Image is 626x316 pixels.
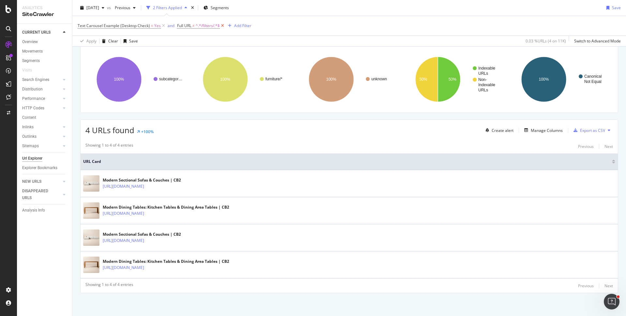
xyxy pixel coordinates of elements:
[22,11,67,18] div: SiteCrawler
[22,57,40,64] div: Segments
[196,21,220,30] span: ^.*/filters/.*$
[22,105,44,112] div: HTTP Codes
[22,124,61,131] a: Inlinks
[483,125,514,135] button: Create alert
[220,77,230,82] text: 100%
[22,133,61,140] a: Outlinks
[201,3,231,13] button: Segments
[234,23,251,28] div: Add Filter
[22,39,67,45] a: Overview
[604,144,613,149] div: Next
[154,21,161,30] span: Yes
[225,22,251,30] button: Add Filter
[121,36,138,46] button: Save
[22,143,61,150] a: Sitemaps
[22,95,61,102] a: Performance
[103,237,144,244] a: [URL][DOMAIN_NAME]
[22,29,51,36] div: CURRENT URLS
[578,283,594,289] div: Previous
[168,23,174,29] button: and
[78,23,150,28] span: Text Carousel Example (Desktop Check)
[531,128,563,133] div: Manage Columns
[22,188,55,201] div: DISAPPEARED URLS
[326,77,336,82] text: 100%
[492,128,514,133] div: Create alert
[78,3,107,13] button: [DATE]
[22,178,61,185] a: NEW URLS
[478,71,488,76] text: URLs
[22,165,67,171] a: Explorer Bookmarks
[86,38,97,44] div: Apply
[22,188,61,201] a: DISAPPEARED URLS
[114,77,124,82] text: 100%
[419,77,427,82] text: 50%
[612,5,621,10] div: Save
[584,79,602,84] text: Not Equal
[604,283,613,289] div: Next
[144,3,190,13] button: 2 Filters Applied
[22,124,34,131] div: Inlinks
[298,51,400,108] svg: A chart.
[22,39,38,45] div: Overview
[580,128,605,133] div: Export as CSV
[478,66,495,71] text: Indexable
[22,57,67,64] a: Segments
[83,202,99,219] img: main image
[85,51,187,108] svg: A chart.
[22,207,67,214] a: Analysis Info
[78,36,97,46] button: Apply
[107,5,112,10] span: vs
[584,74,602,79] text: Canonical
[22,48,43,55] div: Movements
[578,142,594,150] button: Previous
[168,23,174,28] div: and
[22,67,38,74] a: Visits
[510,51,613,108] svg: A chart.
[22,76,49,83] div: Search Engines
[108,38,118,44] div: Clear
[103,259,229,264] div: Modern Dining Tables: Kitchen Tables & Dining Area Tables | CB2
[22,86,61,93] a: Distribution
[192,23,195,28] span: ≠
[103,231,181,237] div: Modern Sectional Sofas & Couches | CB2
[159,77,182,81] text: subcategor…
[22,165,57,171] div: Explorer Bookmarks
[572,36,621,46] button: Switch to Advanced Mode
[571,125,605,135] button: Export as CSV
[112,5,130,10] span: Previous
[478,83,495,87] text: Indexable
[85,282,133,290] div: Showing 1 to 4 of 4 entries
[141,129,154,134] div: +100%
[22,48,67,55] a: Movements
[103,177,181,183] div: Modern Sectional Sofas & Couches | CB2
[83,175,99,192] img: main image
[103,204,229,210] div: Modern Dining Tables: Kitchen Tables & Dining Area Tables | CB2
[22,178,41,185] div: NEW URLS
[103,210,144,217] a: [URL][DOMAIN_NAME]
[22,5,67,11] div: Analytics
[478,88,488,92] text: URLs
[85,142,133,150] div: Showing 1 to 4 of 4 entries
[86,5,99,10] span: 2025 Aug. 27th
[574,38,621,44] div: Switch to Advanced Mode
[404,51,507,108] svg: A chart.
[604,3,621,13] button: Save
[153,5,182,10] div: 2 Filters Applied
[99,36,118,46] button: Clear
[22,143,39,150] div: Sitemaps
[539,77,549,82] text: 100%
[22,114,67,121] a: Content
[192,51,294,108] svg: A chart.
[83,229,99,246] img: main image
[22,133,37,140] div: Outlinks
[604,294,619,309] iframe: Intercom live chat
[265,77,282,81] text: furniture/*
[604,282,613,290] button: Next
[83,159,610,165] span: URL Card
[578,144,594,149] div: Previous
[112,3,138,13] button: Previous
[22,76,61,83] a: Search Engines
[190,5,195,11] div: times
